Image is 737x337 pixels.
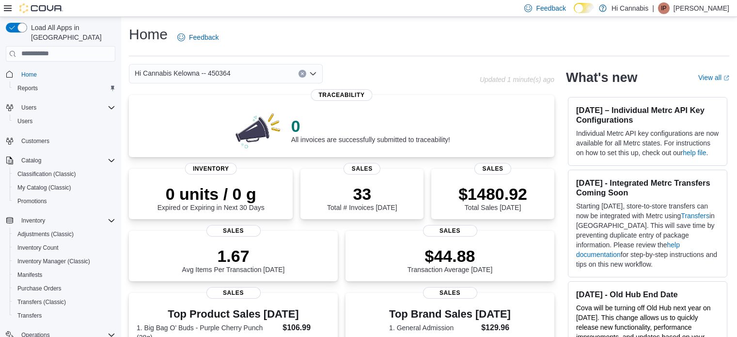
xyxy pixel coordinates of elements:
button: Clear input [298,70,306,78]
span: Transfers (Classic) [17,298,66,306]
span: Adjustments (Classic) [14,228,115,240]
span: Traceability [311,89,372,101]
button: Users [10,114,119,128]
span: Reports [17,84,38,92]
h3: [DATE] – Individual Metrc API Key Configurations [576,105,719,125]
span: Sales [423,225,477,237]
div: Ian Paul [658,2,670,14]
span: Users [21,104,36,112]
p: 1.67 [182,246,285,266]
span: Sales [206,287,261,299]
button: Customers [2,134,119,148]
a: Transfers [681,212,709,220]
a: help documentation [576,241,680,258]
div: Avg Items Per Transaction [DATE] [182,246,285,273]
h1: Home [129,25,168,44]
span: Sales [423,287,477,299]
a: Customers [17,135,53,147]
button: Manifests [10,268,119,282]
a: Promotions [14,195,51,207]
p: Updated 1 minute(s) ago [480,76,554,83]
button: Inventory [17,215,49,226]
p: $44.88 [408,246,493,266]
input: Dark Mode [574,3,594,13]
button: Adjustments (Classic) [10,227,119,241]
span: Feedback [536,3,565,13]
span: Inventory [17,215,115,226]
h3: [DATE] - Old Hub End Date [576,289,719,299]
a: Manifests [14,269,46,281]
button: Transfers [10,309,119,322]
span: Load All Apps in [GEOGRAPHIC_DATA] [27,23,115,42]
a: View allExternal link [698,74,729,81]
p: 33 [327,184,397,204]
button: Promotions [10,194,119,208]
p: Hi Cannabis [612,2,648,14]
div: Expired or Expiring in Next 30 Days [157,184,265,211]
button: Catalog [2,154,119,167]
dd: $106.99 [282,322,330,334]
button: Purchase Orders [10,282,119,295]
span: Promotions [17,197,47,205]
p: Starting [DATE], store-to-store transfers can now be integrated with Metrc using in [GEOGRAPHIC_D... [576,201,719,269]
button: My Catalog (Classic) [10,181,119,194]
a: Classification (Classic) [14,168,80,180]
a: Feedback [173,28,222,47]
span: Adjustments (Classic) [17,230,74,238]
span: Inventory Count [17,244,59,252]
button: Open list of options [309,70,317,78]
p: | [652,2,654,14]
span: Catalog [17,155,115,166]
button: Inventory [2,214,119,227]
span: IP [661,2,666,14]
a: Adjustments (Classic) [14,228,78,240]
span: Users [17,117,32,125]
span: Reports [14,82,115,94]
a: Transfers (Classic) [14,296,70,308]
button: Home [2,67,119,81]
span: Users [17,102,115,113]
button: Reports [10,81,119,95]
span: Inventory Count [14,242,115,254]
a: Users [14,115,36,127]
span: Catalog [21,157,41,164]
a: Purchase Orders [14,283,65,294]
span: Feedback [189,32,219,42]
a: Reports [14,82,42,94]
span: Customers [21,137,49,145]
button: Inventory Manager (Classic) [10,255,119,268]
span: Customers [17,135,115,147]
span: My Catalog (Classic) [17,184,71,192]
span: Manifests [17,271,42,279]
button: Users [17,102,40,113]
dt: 1. General Admission [389,323,477,333]
span: Inventory [21,217,45,225]
span: Promotions [14,195,115,207]
span: Transfers [17,312,42,320]
span: Sales [206,225,261,237]
button: Transfers (Classic) [10,295,119,309]
button: Classification (Classic) [10,167,119,181]
span: Sales [344,163,380,175]
a: Inventory Manager (Classic) [14,256,94,267]
span: Users [14,115,115,127]
span: Classification (Classic) [17,170,76,178]
a: Inventory Count [14,242,63,254]
span: Hi Cannabis Kelowna -- 450364 [135,67,231,79]
span: Home [21,71,37,79]
span: Dark Mode [574,13,574,14]
div: Total # Invoices [DATE] [327,184,397,211]
p: 0 [291,116,450,136]
span: Purchase Orders [17,285,62,292]
a: Home [17,69,41,80]
span: Inventory Manager (Classic) [17,257,90,265]
div: All invoices are successfully submitted to traceability! [291,116,450,144]
p: [PERSON_NAME] [674,2,729,14]
span: Inventory [185,163,237,175]
h3: Top Product Sales [DATE] [137,308,330,320]
dd: $129.96 [481,322,511,334]
div: Total Sales [DATE] [458,184,527,211]
a: My Catalog (Classic) [14,182,75,193]
span: Classification (Classic) [14,168,115,180]
h3: Top Brand Sales [DATE] [389,308,511,320]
